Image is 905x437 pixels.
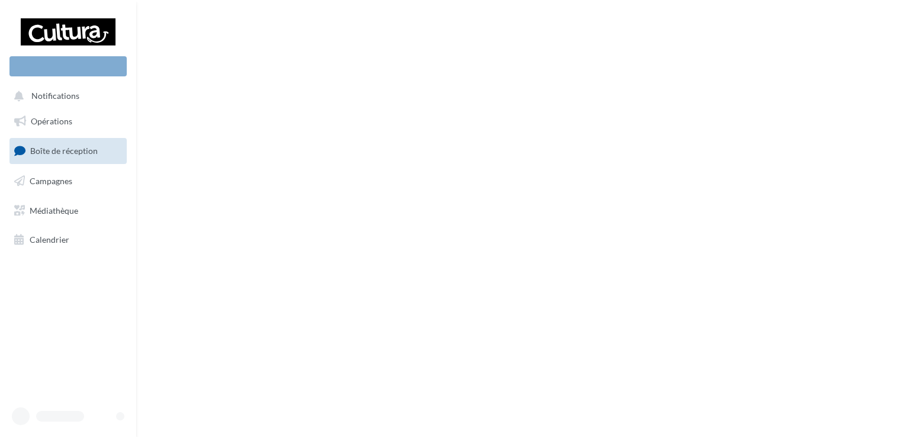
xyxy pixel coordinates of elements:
[7,138,129,163] a: Boîte de réception
[7,227,129,252] a: Calendrier
[30,176,72,186] span: Campagnes
[31,116,72,126] span: Opérations
[31,91,79,101] span: Notifications
[30,234,69,245] span: Calendrier
[7,109,129,134] a: Opérations
[30,205,78,215] span: Médiathèque
[9,56,127,76] div: Nouvelle campagne
[7,198,129,223] a: Médiathèque
[7,169,129,194] a: Campagnes
[30,146,98,156] span: Boîte de réception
